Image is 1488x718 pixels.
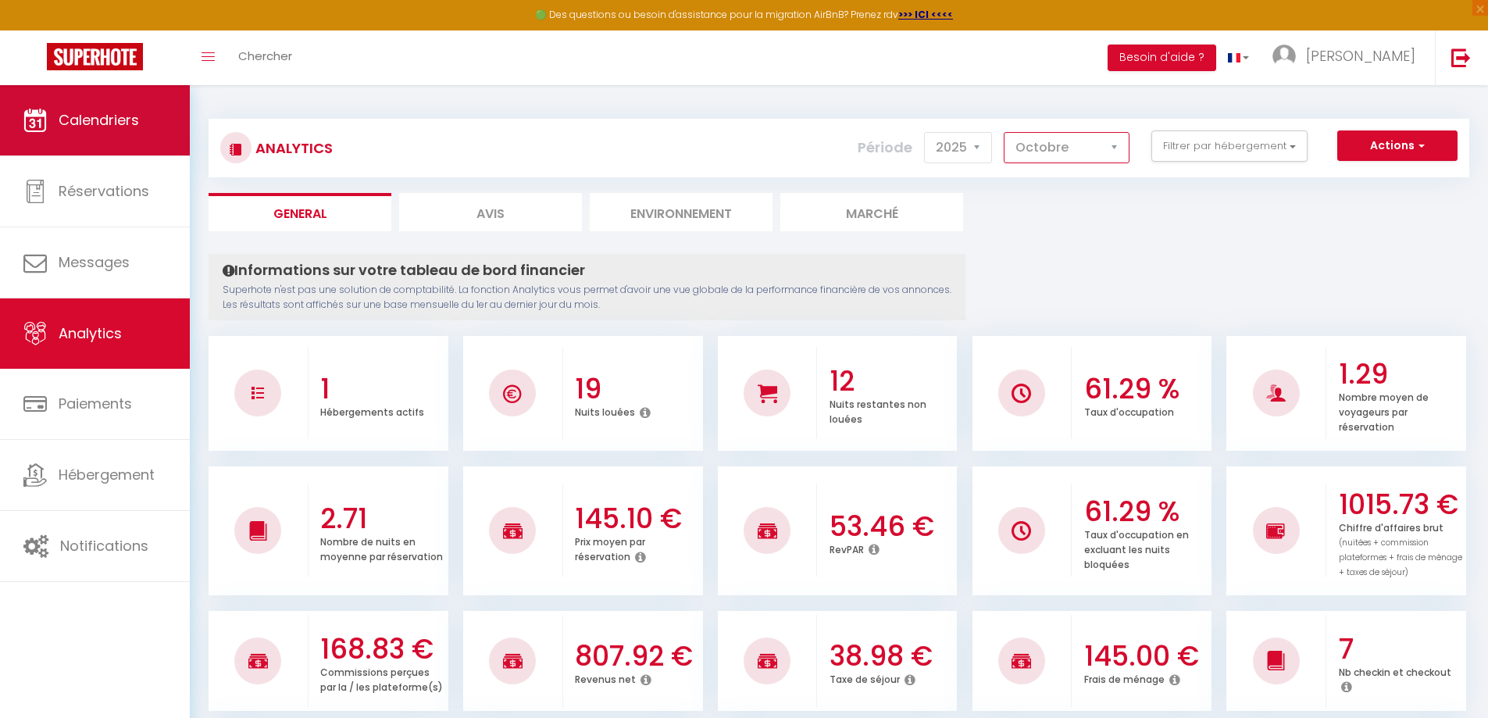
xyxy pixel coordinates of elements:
[1084,402,1174,419] p: Taux d'occupation
[320,373,444,405] h3: 1
[575,402,635,419] p: Nuits louées
[320,502,444,535] h3: 2.71
[575,670,636,686] p: Revenus net
[320,532,443,563] p: Nombre de nuits en moyenne par réservation
[1339,518,1462,579] p: Chiffre d'affaires brut
[1108,45,1216,71] button: Besoin d'aide ?
[252,130,333,166] h3: Analytics
[1261,30,1435,85] a: ... [PERSON_NAME]
[1339,388,1429,434] p: Nombre moyen de voyageurs par réservation
[320,663,443,694] p: Commissions perçues par la / les plateforme(s)
[252,387,264,399] img: NO IMAGE
[320,633,444,666] h3: 168.83 €
[59,252,130,272] span: Messages
[1337,130,1458,162] button: Actions
[59,465,155,484] span: Hébergement
[59,323,122,343] span: Analytics
[1272,45,1296,68] img: ...
[1306,46,1415,66] span: [PERSON_NAME]
[575,640,699,673] h3: 807.92 €
[830,540,864,556] p: RevPAR
[1084,495,1208,528] h3: 61.29 %
[238,48,292,64] span: Chercher
[1339,488,1463,521] h3: 1015.73 €
[227,30,304,85] a: Chercher
[1084,640,1208,673] h3: 145.00 €
[590,193,773,231] li: Environnement
[830,510,954,543] h3: 53.46 €
[1339,537,1462,578] span: (nuitées + commission plateformes + frais de ménage + taxes de séjour)
[830,670,900,686] p: Taxe de séjour
[780,193,963,231] li: Marché
[575,373,699,405] h3: 19
[1266,521,1286,540] img: NO IMAGE
[223,283,951,313] p: Superhote n'est pas une solution de comptabilité. La fonction Analytics vous permet d'avoir une v...
[59,181,149,201] span: Réservations
[60,536,148,555] span: Notifications
[47,43,143,70] img: Super Booking
[1451,48,1471,67] img: logout
[209,193,391,231] li: General
[830,640,954,673] h3: 38.98 €
[898,8,953,21] a: >>> ICI <<<<
[575,532,645,563] p: Prix moyen par réservation
[399,193,582,231] li: Avis
[1012,521,1031,541] img: NO IMAGE
[1339,663,1451,679] p: Nb checkin et checkout
[320,402,424,419] p: Hébergements actifs
[59,394,132,413] span: Paiements
[1084,670,1165,686] p: Frais de ménage
[1339,633,1463,666] h3: 7
[858,130,912,165] label: Période
[1084,525,1189,571] p: Taux d'occupation en excluant les nuits bloquées
[1339,358,1463,391] h3: 1.29
[59,110,139,130] span: Calendriers
[223,262,951,279] h4: Informations sur votre tableau de bord financier
[830,365,954,398] h3: 12
[575,502,699,535] h3: 145.10 €
[830,395,926,426] p: Nuits restantes non louées
[1084,373,1208,405] h3: 61.29 %
[1151,130,1308,162] button: Filtrer par hébergement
